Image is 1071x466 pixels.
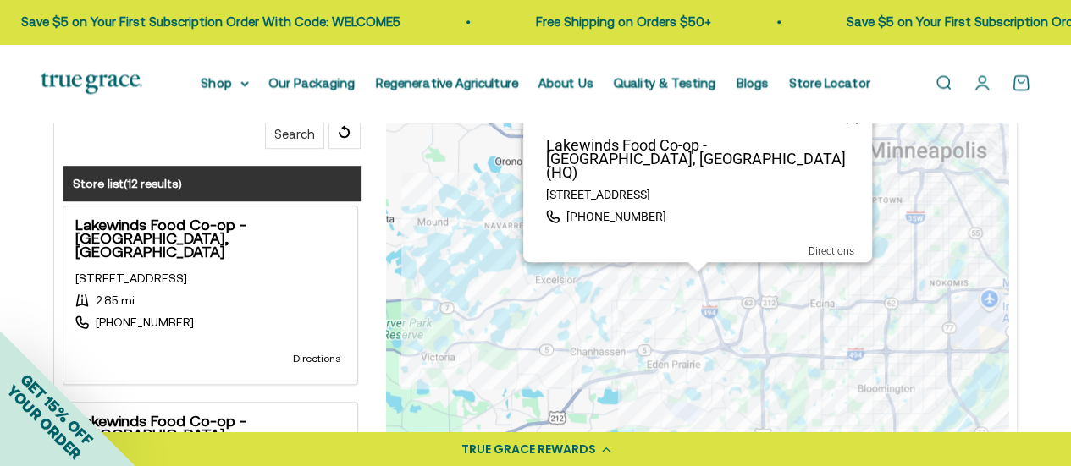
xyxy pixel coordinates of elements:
a: Store Locator [789,75,870,90]
span: ( ) [124,177,182,190]
p: Lakewinds Food Co-op - [GEOGRAPHIC_DATA], [GEOGRAPHIC_DATA] (HQ) [533,139,872,179]
p: [STREET_ADDRESS] [546,188,859,201]
span: results [141,177,178,190]
a: Free Shipping on Orders $50+ [534,14,709,29]
span: GET 15% OFF [17,370,96,448]
p: Save $5 on Your First Subscription Order With Code: WELCOME5 [19,12,399,32]
h3: Store list [63,166,361,201]
div: 2.85 mi [75,293,345,307]
a: Our Packaging [269,75,356,90]
a: Regenerative Agriculture [376,75,518,90]
a: This link opens in a new tab. [288,346,345,372]
span: 12 [127,177,137,190]
strong: Lakewinds Food Co-op - [GEOGRAPHIC_DATA], [GEOGRAPHIC_DATA] [75,218,345,259]
a: Blogs [737,75,769,90]
button: Search [265,118,324,149]
summary: Shop [202,73,249,93]
a: [PHONE_NUMBER] [566,210,666,223]
a: [PHONE_NUMBER] [96,315,194,329]
div: TRUE GRACE REWARDS [461,441,596,458]
strong: Lakewinds Food Co-op - [GEOGRAPHIC_DATA], [GEOGRAPHIC_DATA] [75,414,345,455]
span: Reset [328,118,361,149]
a: This link opens in a new tab. [75,271,187,285]
a: Quality & Testing [614,75,716,90]
a: About Us [538,75,593,90]
a: This link opens in a new tab. [803,240,859,262]
span: YOUR ORDER [3,381,85,463]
